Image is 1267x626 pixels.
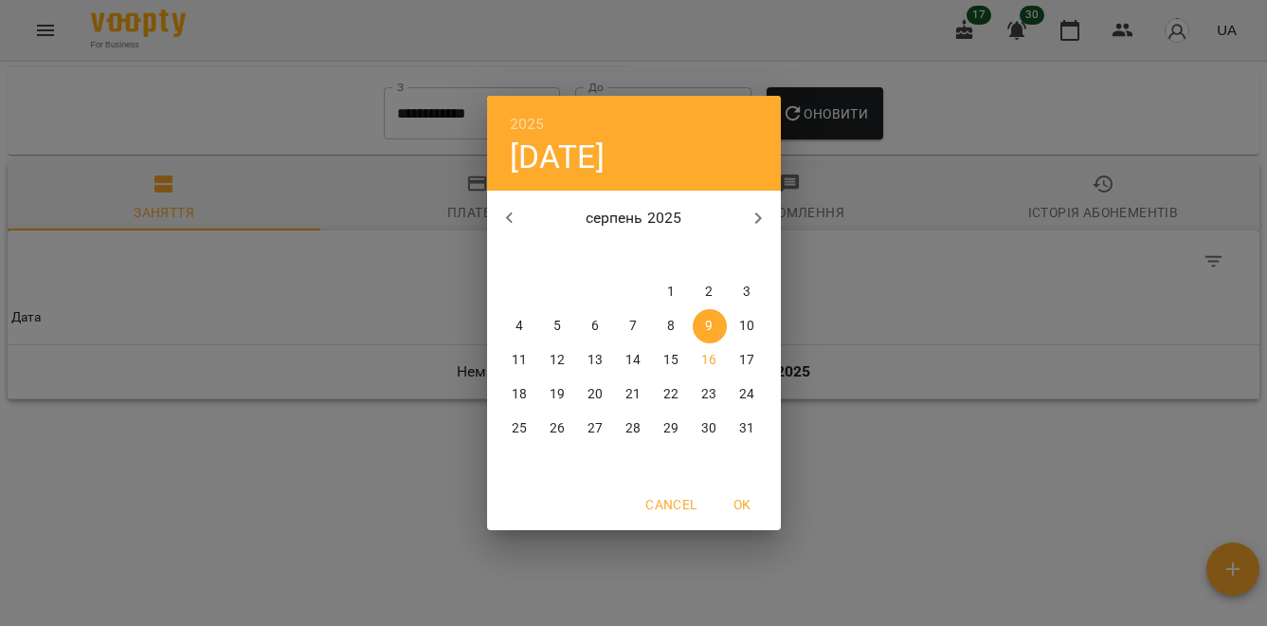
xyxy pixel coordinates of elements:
span: Cancel [645,493,697,516]
p: 28 [625,419,641,438]
button: 16 [693,343,727,377]
p: 23 [701,385,716,404]
button: OK [713,488,773,522]
p: 12 [550,351,565,370]
p: 3 [743,283,751,302]
p: 9 [705,317,713,336]
p: 15 [663,351,679,370]
button: 7 [617,309,651,343]
button: 21 [617,377,651,412]
button: 3 [731,275,765,309]
button: 12 [541,343,575,377]
p: 18 [512,385,527,404]
button: 10 [731,309,765,343]
button: 17 [731,343,765,377]
button: 26 [541,412,575,446]
button: 13 [579,343,613,377]
span: вт [541,247,575,266]
p: 26 [550,419,565,438]
p: 27 [588,419,603,438]
p: 4 [516,317,523,336]
button: 9 [693,309,727,343]
button: 5 [541,309,575,343]
p: 19 [550,385,565,404]
span: пн [503,247,537,266]
button: 4 [503,309,537,343]
p: 20 [588,385,603,404]
span: OK [720,493,766,516]
button: 25 [503,412,537,446]
p: 29 [663,419,679,438]
p: 30 [701,419,716,438]
button: Cancel [638,488,704,522]
button: 1 [655,275,689,309]
button: [DATE] [510,138,605,176]
button: 6 [579,309,613,343]
button: 27 [579,412,613,446]
p: 31 [739,419,754,438]
button: 23 [693,377,727,412]
span: ср [579,247,613,266]
button: 30 [693,412,727,446]
button: 14 [617,343,651,377]
button: 22 [655,377,689,412]
p: 21 [625,385,641,404]
p: 24 [739,385,754,404]
span: нд [731,247,765,266]
button: 19 [541,377,575,412]
p: 6 [591,317,599,336]
button: 29 [655,412,689,446]
button: 31 [731,412,765,446]
p: 25 [512,419,527,438]
p: 8 [667,317,675,336]
p: 5 [553,317,561,336]
button: 2025 [510,111,545,138]
p: 7 [629,317,637,336]
p: 13 [588,351,603,370]
button: 24 [731,377,765,412]
p: 17 [739,351,754,370]
p: 11 [512,351,527,370]
button: 20 [579,377,613,412]
button: 11 [503,343,537,377]
p: 22 [663,385,679,404]
p: 10 [739,317,754,336]
p: 2 [705,283,713,302]
button: 18 [503,377,537,412]
button: 28 [617,412,651,446]
p: 1 [667,283,675,302]
p: серпень 2025 [532,207,735,230]
span: чт [617,247,651,266]
button: 2 [693,275,727,309]
button: 8 [655,309,689,343]
button: 15 [655,343,689,377]
p: 16 [701,351,716,370]
span: сб [693,247,727,266]
p: 14 [625,351,641,370]
span: пт [655,247,689,266]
